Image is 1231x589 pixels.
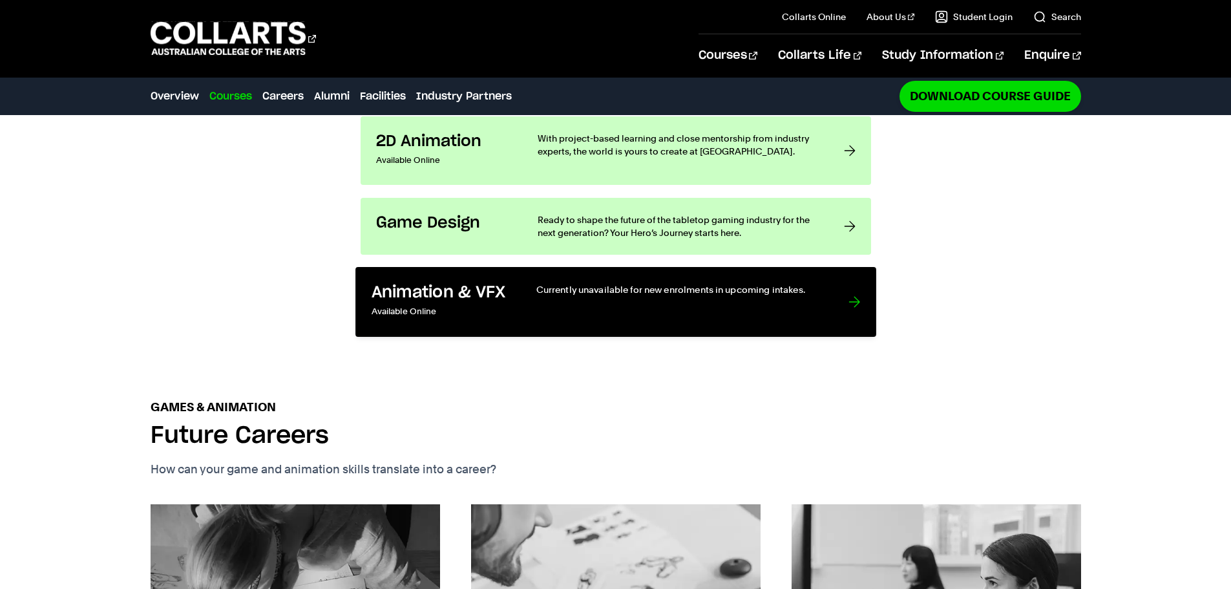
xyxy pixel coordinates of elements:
[151,89,199,104] a: Overview
[262,89,304,104] a: Careers
[538,213,818,239] p: Ready to shape the future of the tabletop gaming industry for the next generation? Your Hero’s Jo...
[361,116,871,185] a: 2D Animation Available Online With project-based learning and close mentorship from industry expe...
[314,89,350,104] a: Alumni
[867,10,914,23] a: About Us
[355,267,876,337] a: Animation & VFX Available Online Currently unavailable for new enrolments in upcoming intakes.
[376,151,512,169] p: Available Online
[416,89,512,104] a: Industry Partners
[151,398,276,416] p: Games & Animation
[536,283,822,295] p: Currently unavailable for new enrolments in upcoming intakes.
[538,132,818,158] p: With project-based learning and close mentorship from industry experts, the world is yours to cre...
[1033,10,1081,23] a: Search
[935,10,1013,23] a: Student Login
[360,89,406,104] a: Facilities
[1024,34,1080,77] a: Enquire
[376,213,512,233] h3: Game Design
[209,89,252,104] a: Courses
[778,34,861,77] a: Collarts Life
[376,132,512,151] h3: 2D Animation
[371,283,509,303] h3: Animation & VFX
[371,303,509,321] p: Available Online
[699,34,757,77] a: Courses
[151,460,554,478] p: How can your game and animation skills translate into a career?
[151,422,329,450] h2: Future Careers
[900,81,1081,111] a: Download Course Guide
[782,10,846,23] a: Collarts Online
[882,34,1004,77] a: Study Information
[361,198,871,255] a: Game Design Ready to shape the future of the tabletop gaming industry for the next generation? Yo...
[151,20,316,57] div: Go to homepage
